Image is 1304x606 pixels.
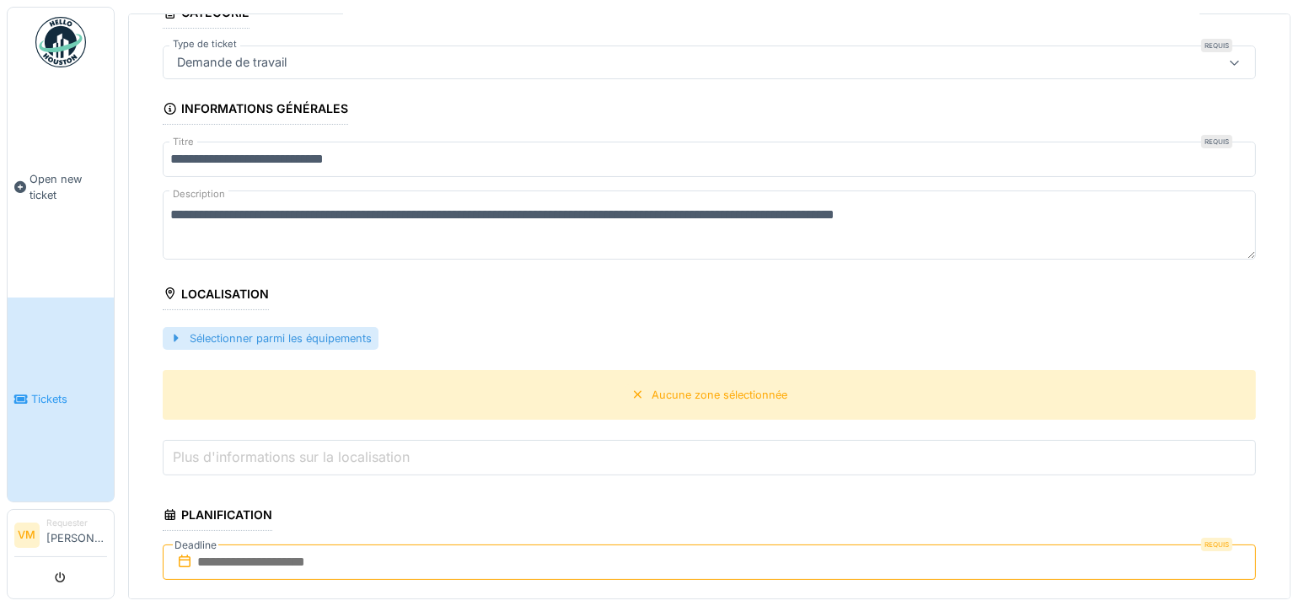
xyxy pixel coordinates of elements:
[169,447,413,467] label: Plus d'informations sur la localisation
[46,517,107,553] li: [PERSON_NAME]
[1201,135,1232,148] div: Requis
[163,282,269,310] div: Localisation
[1201,538,1232,551] div: Requis
[169,37,240,51] label: Type de ticket
[46,517,107,529] div: Requester
[1201,39,1232,52] div: Requis
[14,517,107,557] a: VM Requester[PERSON_NAME]
[8,298,114,502] a: Tickets
[14,523,40,548] li: VM
[652,387,787,403] div: Aucune zone sélectionnée
[30,171,107,203] span: Open new ticket
[35,17,86,67] img: Badge_color-CXgf-gQk.svg
[163,327,378,350] div: Sélectionner parmi les équipements
[163,96,348,125] div: Informations générales
[163,502,272,531] div: Planification
[8,77,114,298] a: Open new ticket
[170,53,293,72] div: Demande de travail
[173,536,218,555] label: Deadline
[169,184,228,205] label: Description
[169,135,197,149] label: Titre
[31,391,107,407] span: Tickets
